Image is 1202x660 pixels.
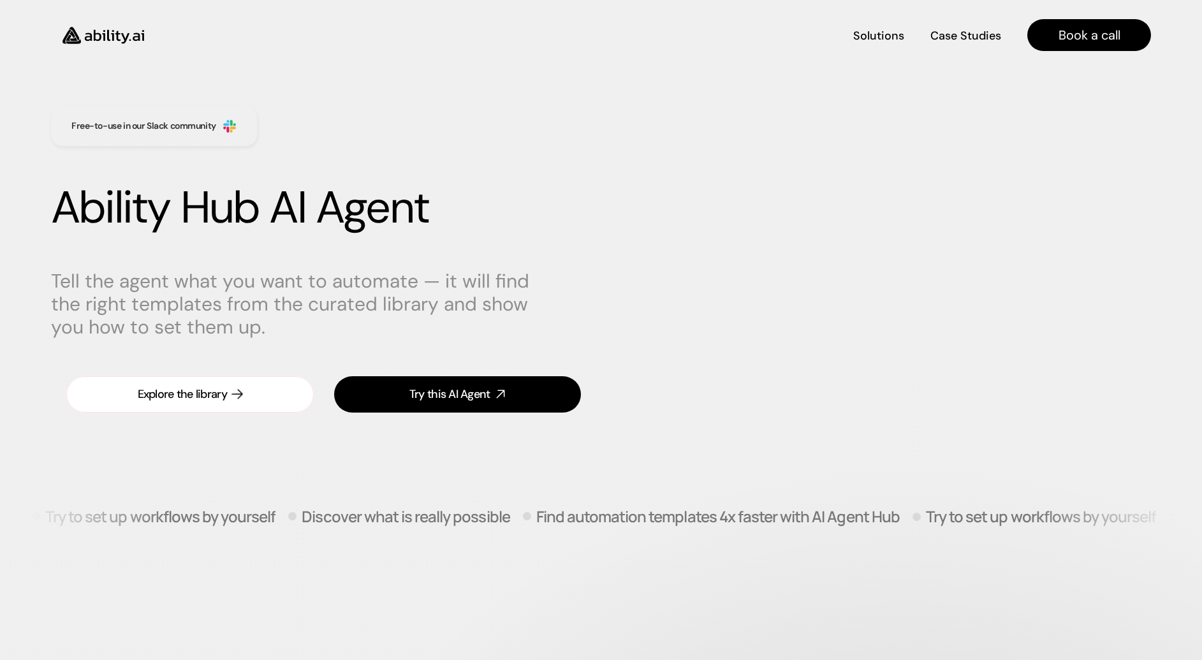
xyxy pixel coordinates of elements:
h4: Book a call [1059,26,1120,44]
p: Try to set up workflows by yourself [802,508,1032,524]
a: Book a call [1027,19,1151,51]
a: Try this AI Agent [334,376,582,413]
a: Explore the library [66,376,314,413]
h1: Ability Hub AI Agent [51,181,1151,235]
nav: Main navigation [162,19,1151,51]
h3: Free-to-use in our Slack community [71,120,216,133]
a: Case Studies [930,24,1002,47]
p: Find automation templates 4x faster with AI Agent Hub [413,508,776,524]
p: Tell the agent what you want to automate — it will find the right templates from the curated libr... [51,270,536,339]
h4: Case Studies [930,28,1001,44]
a: Solutions [853,24,904,47]
h4: Solutions [853,28,904,44]
div: Explore the library [138,386,227,402]
p: Discover what is really possible [178,508,386,524]
div: Try this AI Agent [409,386,490,402]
